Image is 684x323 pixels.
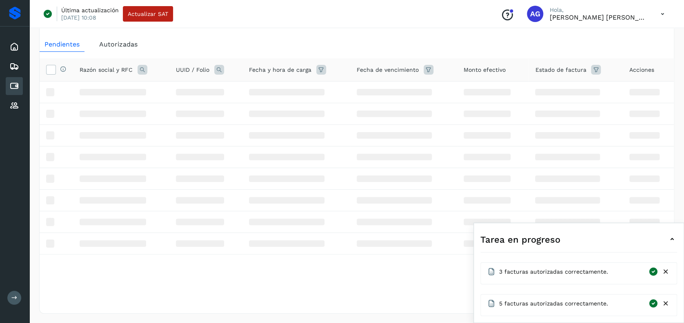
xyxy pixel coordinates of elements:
div: Cuentas por pagar [6,77,23,95]
p: Hola, [550,7,648,13]
span: Pendientes [44,40,80,48]
span: Acciones [629,66,654,74]
span: 3 facturas autorizadas correctamente. [499,268,608,276]
div: Tarea en progreso [480,230,677,249]
span: Estado de factura [535,66,586,74]
span: Autorizadas [99,40,138,48]
span: Tarea en progreso [480,233,560,246]
span: Monto efectivo [464,66,506,74]
p: Última actualización [61,7,119,14]
div: Proveedores [6,97,23,115]
p: Abigail Gonzalez Leon [550,13,648,21]
p: [DATE] 10:08 [61,14,96,21]
span: Fecha de vencimiento [357,66,419,74]
span: Actualizar SAT [128,11,168,17]
span: 5 facturas autorizadas correctamente. [499,299,608,308]
span: Razón social y RFC [80,66,133,74]
button: Actualizar SAT [123,6,173,22]
span: Fecha y hora de carga [249,66,311,74]
span: UUID / Folio [176,66,209,74]
div: Embarques [6,58,23,75]
div: Inicio [6,38,23,56]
